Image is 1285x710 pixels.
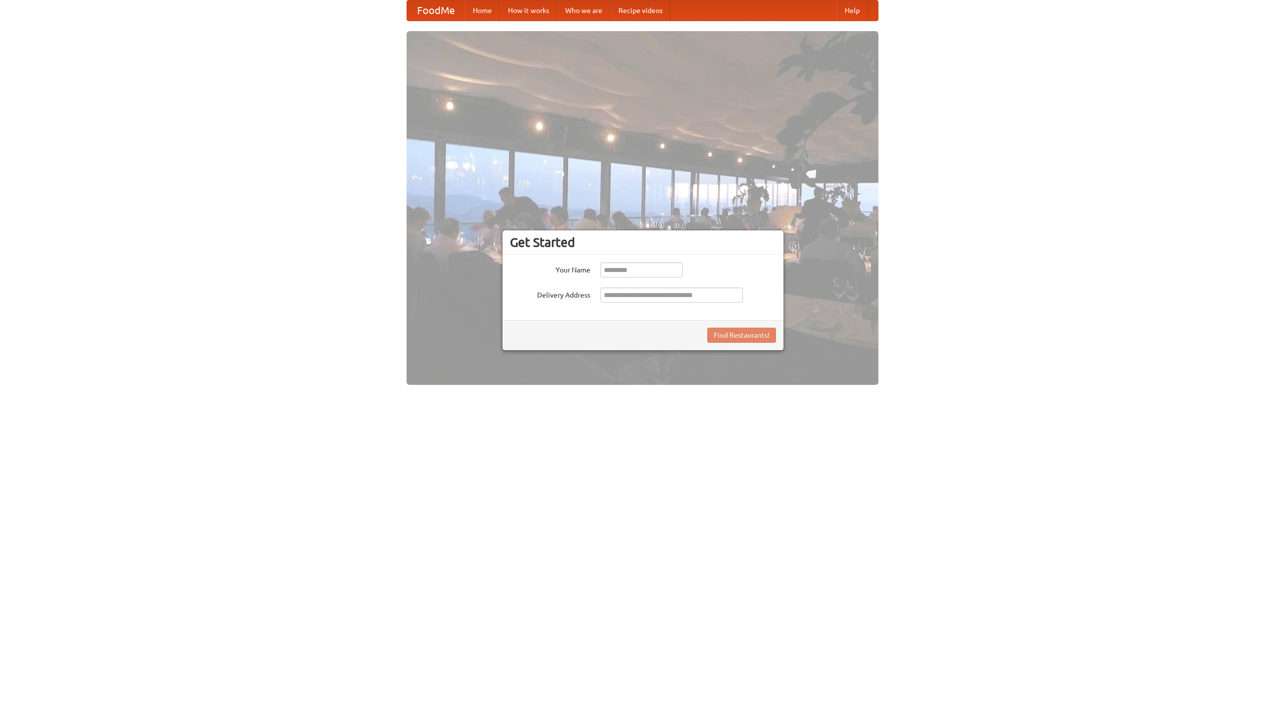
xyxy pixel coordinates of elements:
button: Find Restaurants! [707,328,776,343]
label: Delivery Address [510,288,590,300]
a: FoodMe [407,1,465,21]
a: Help [837,1,868,21]
label: Your Name [510,262,590,275]
a: Recipe videos [610,1,671,21]
a: Who we are [557,1,610,21]
h3: Get Started [510,235,776,250]
a: How it works [500,1,557,21]
a: Home [465,1,500,21]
